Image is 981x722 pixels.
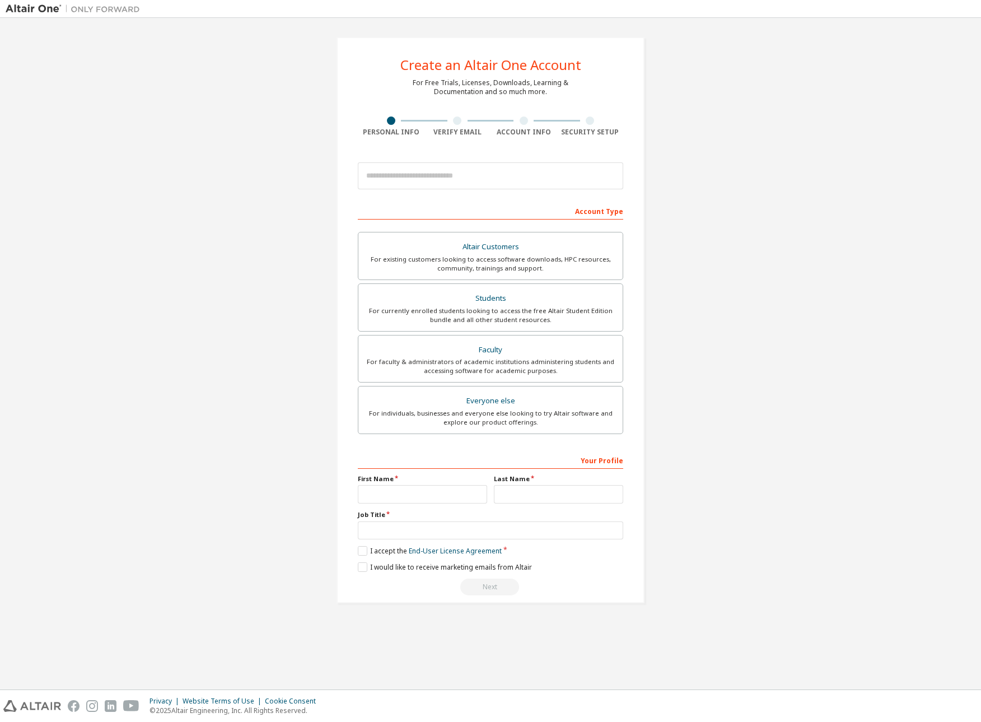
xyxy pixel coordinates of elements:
[494,474,623,483] label: Last Name
[68,700,80,712] img: facebook.svg
[358,562,532,572] label: I would like to receive marketing emails from Altair
[358,546,502,556] label: I accept the
[358,474,487,483] label: First Name
[265,697,323,706] div: Cookie Consent
[6,3,146,15] img: Altair One
[150,697,183,706] div: Privacy
[365,239,616,255] div: Altair Customers
[424,128,491,137] div: Verify Email
[400,58,581,72] div: Create an Altair One Account
[365,306,616,324] div: For currently enrolled students looking to access the free Altair Student Edition bundle and all ...
[123,700,139,712] img: youtube.svg
[105,700,116,712] img: linkedin.svg
[183,697,265,706] div: Website Terms of Use
[557,128,624,137] div: Security Setup
[409,546,502,556] a: End-User License Agreement
[3,700,61,712] img: altair_logo.svg
[150,706,323,715] p: © 2025 Altair Engineering, Inc. All Rights Reserved.
[358,128,424,137] div: Personal Info
[413,78,568,96] div: For Free Trials, Licenses, Downloads, Learning & Documentation and so much more.
[365,342,616,358] div: Faculty
[365,393,616,409] div: Everyone else
[358,510,623,519] label: Job Title
[86,700,98,712] img: instagram.svg
[358,451,623,469] div: Your Profile
[365,357,616,375] div: For faculty & administrators of academic institutions administering students and accessing softwa...
[490,128,557,137] div: Account Info
[365,291,616,306] div: Students
[358,202,623,220] div: Account Type
[365,255,616,273] div: For existing customers looking to access software downloads, HPC resources, community, trainings ...
[358,579,623,595] div: Read and acccept EULA to continue
[365,409,616,427] div: For individuals, businesses and everyone else looking to try Altair software and explore our prod...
